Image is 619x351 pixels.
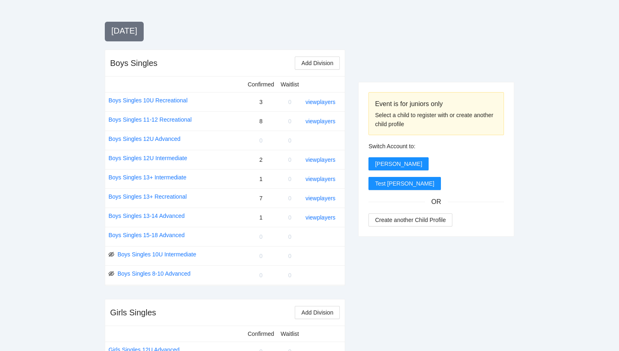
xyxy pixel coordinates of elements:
[244,208,278,227] td: 1
[305,99,335,105] a: view players
[305,214,335,221] a: view players
[117,269,190,278] a: Boys Singles 8-10 Advanced
[288,99,291,105] span: 0
[368,177,441,190] button: Test [PERSON_NAME]
[305,156,335,163] a: view players
[244,169,278,188] td: 1
[368,157,429,170] button: [PERSON_NAME]
[108,251,114,257] span: eye-invisible
[259,137,262,144] span: 0
[259,253,262,259] span: 0
[375,99,497,109] div: Event is for juniors only
[425,197,448,207] span: OR
[295,57,340,70] button: Add Division
[288,195,291,202] span: 0
[111,26,137,35] span: [DATE]
[288,272,291,279] span: 0
[108,134,181,143] a: Boys Singles 12U Advanced
[288,156,291,163] span: 0
[110,307,156,318] div: Girls Singles
[288,118,291,125] span: 0
[108,173,186,182] a: Boys Singles 13+ Intermediate
[108,231,185,240] a: Boys Singles 15-18 Advanced
[244,111,278,131] td: 8
[108,192,187,201] a: Boys Singles 13+ Recreational
[288,233,291,240] span: 0
[375,215,446,224] span: Create another Child Profile
[305,118,335,125] a: view players
[259,233,262,240] span: 0
[288,253,291,259] span: 0
[288,137,291,144] span: 0
[281,80,299,89] div: Waitlist
[281,329,299,338] div: Waitlist
[259,272,262,279] span: 0
[108,115,192,124] a: Boys Singles 11-12 Recreational
[108,96,188,105] a: Boys Singles 10U Recreational
[108,154,187,163] a: Boys Singles 12U Intermediate
[301,308,333,317] span: Add Division
[288,214,291,221] span: 0
[244,92,278,111] td: 3
[288,176,291,182] span: 0
[248,80,274,89] div: Confirmed
[244,150,278,169] td: 2
[248,329,274,338] div: Confirmed
[375,111,497,129] div: Select a child to register with or create another child profile
[244,188,278,208] td: 7
[375,159,422,168] span: [PERSON_NAME]
[301,59,333,68] span: Add Division
[110,57,158,69] div: Boys Singles
[305,195,335,202] a: view players
[305,176,335,182] a: view players
[117,250,196,259] a: Boys Singles 10U Intermediate
[108,271,114,276] span: eye-invisible
[368,142,504,151] div: Switch Account to:
[295,306,340,319] button: Add Division
[375,179,434,188] span: Test [PERSON_NAME]
[368,213,452,226] button: Create another Child Profile
[108,211,185,220] a: Boys Singles 13-14 Advanced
